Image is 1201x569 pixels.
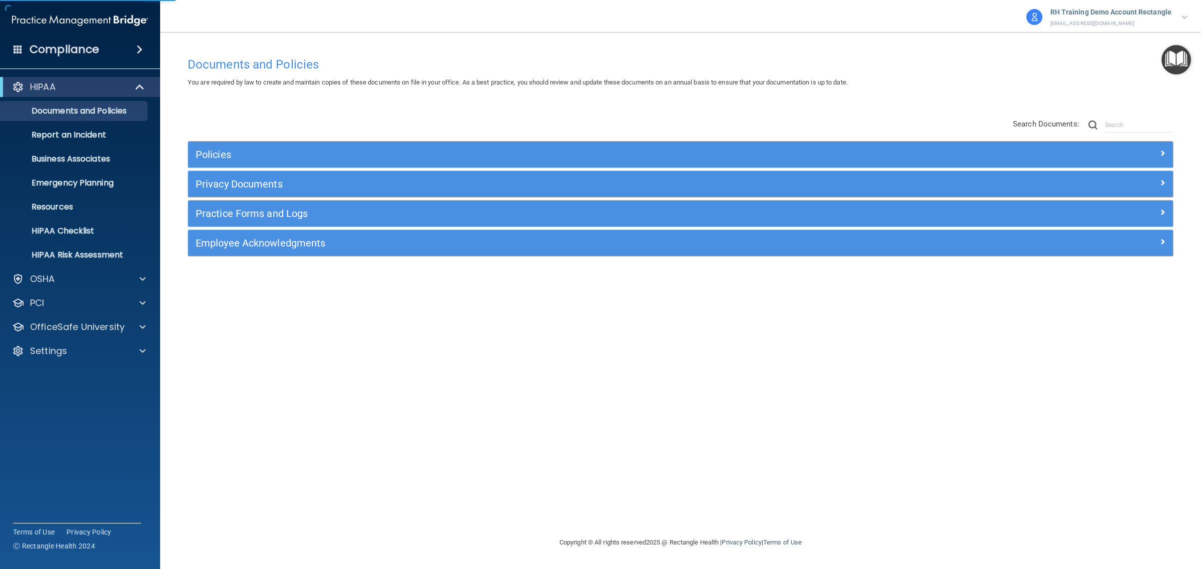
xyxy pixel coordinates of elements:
a: Employee Acknowledgments [196,235,1165,251]
span: You are required by law to create and maintain copies of these documents on file in your office. ... [188,78,848,86]
img: avatar.17b06cb7.svg [1026,9,1042,25]
a: Settings [12,345,146,357]
p: HIPAA Risk Assessment [7,250,143,260]
a: OfficeSafe University [12,321,146,333]
div: Copyright © All rights reserved 2025 @ Rectangle Health | | [498,526,863,558]
img: PMB logo [12,10,148,30]
img: arrow-down.227dba2b.svg [1181,15,1187,19]
a: Privacy Documents [196,176,1165,192]
p: [EMAIL_ADDRESS][DOMAIN_NAME] [1050,19,1171,28]
img: ic-search.3b580494.png [1088,120,1097,129]
a: Practice Forms and Logs [196,205,1165,221]
p: Business Associates [7,154,143,164]
span: Ⓒ Rectangle Health 2024 [13,541,95,551]
p: Emergency Planning [7,178,143,188]
a: Terms of Use [13,527,55,537]
p: Settings [30,345,67,357]
input: Search [1105,117,1173,132]
h4: Documents and Policies [188,58,1173,71]
a: PCI [12,297,146,309]
a: Policies [196,146,1165,162]
p: HIPAA Checklist [7,226,143,236]
p: Report an Incident [7,130,143,140]
a: Privacy Policy [722,538,761,546]
h5: Practice Forms and Logs [196,208,919,219]
span: Search Documents: [1013,119,1079,128]
a: Privacy Policy [67,527,112,537]
a: OSHA [12,273,146,285]
h4: Compliance [30,42,99,56]
p: Documents and Policies [7,106,143,116]
a: HIPAA [12,81,145,93]
p: Resources [7,202,143,212]
p: OSHA [30,273,55,285]
h5: Employee Acknowledgments [196,237,919,248]
h5: Policies [196,149,919,160]
p: HIPAA [30,81,56,93]
p: PCI [30,297,44,309]
a: Terms of Use [763,538,802,546]
p: RH Training Demo Account Rectangle [1050,6,1171,19]
h5: Privacy Documents [196,178,919,189]
p: OfficeSafe University [30,321,125,333]
button: Open Resource Center [1161,45,1191,74]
